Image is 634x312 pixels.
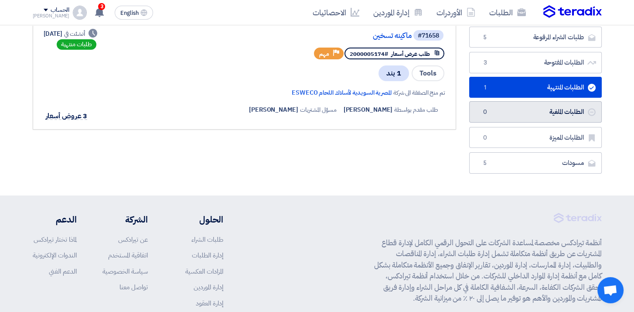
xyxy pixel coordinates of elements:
span: Tools [412,65,444,81]
button: English [115,6,153,20]
a: عن تيرادكس [118,235,148,244]
a: الطلبات [482,2,533,23]
span: [PERSON_NAME] [344,105,393,114]
a: الطلبات الملغية0 [469,101,602,123]
a: ماكينه تسخين [237,32,412,40]
a: الدعم الفني [49,267,77,276]
p: أنظمة تيرادكس مخصصة لمساعدة الشركات على التحول الرقمي الكامل لإدارة قطاع المشتريات عن طريق أنظمة ... [374,237,602,304]
div: طلبات منتهية [57,39,96,50]
div: #71658 [418,33,439,39]
a: المزادات العكسية [185,267,223,276]
img: profile_test.png [73,6,87,20]
span: أنشئت في [64,29,85,38]
span: 5 [480,33,491,42]
a: إدارة العقود [196,298,223,308]
div: [DATE] [44,29,98,38]
a: الطلبات المفتوحة3 [469,52,602,73]
span: 1 [480,83,491,92]
a: طلبات الشراء [191,235,223,244]
div: Open chat [597,277,624,303]
span: 5 [480,159,491,168]
a: طلبات الشراء المرفوعة5 [469,27,602,48]
span: طلب مقدم بواسطة [394,105,438,114]
a: مسودات5 [469,152,602,174]
span: 1 بند [378,65,409,81]
a: سياسة الخصوصية [102,267,148,276]
span: 0 [480,108,491,117]
span: 3 [480,58,491,67]
a: الطلبات المنتهية1 [469,77,602,98]
li: الشركة [102,213,148,226]
a: إدارة الطلبات [192,250,223,260]
span: مسؤل المشتريات [300,105,337,114]
div: [PERSON_NAME] [33,14,70,18]
a: الندوات الإلكترونية [33,250,77,260]
span: [PERSON_NAME] [249,105,298,114]
a: الاحصائيات [306,2,366,23]
span: طلب عرض أسعار [391,50,430,58]
a: لماذا تختار تيرادكس [34,235,77,244]
a: اتفاقية المستخدم [108,250,148,260]
span: English [120,10,139,16]
span: 0 [480,134,491,142]
span: تم منح الصفقة الى شركة [393,88,445,97]
li: الحلول [174,213,223,226]
a: الأوردرات [429,2,482,23]
a: الطلبات المميزة0 [469,127,602,148]
div: الحساب [51,7,69,14]
a: إدارة الموردين [194,282,223,292]
a: إدارة الموردين [366,2,429,23]
a: المصرية السويدية لأسلاك اللحام ESWECO [292,88,392,97]
img: Teradix logo [543,5,602,18]
span: مهم [319,50,329,58]
span: 3 [98,3,105,10]
a: تواصل معنا [119,282,148,292]
li: الدعم [33,213,77,226]
span: 3 عروض أسعار [46,111,88,121]
span: #2000005174 [350,50,388,58]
